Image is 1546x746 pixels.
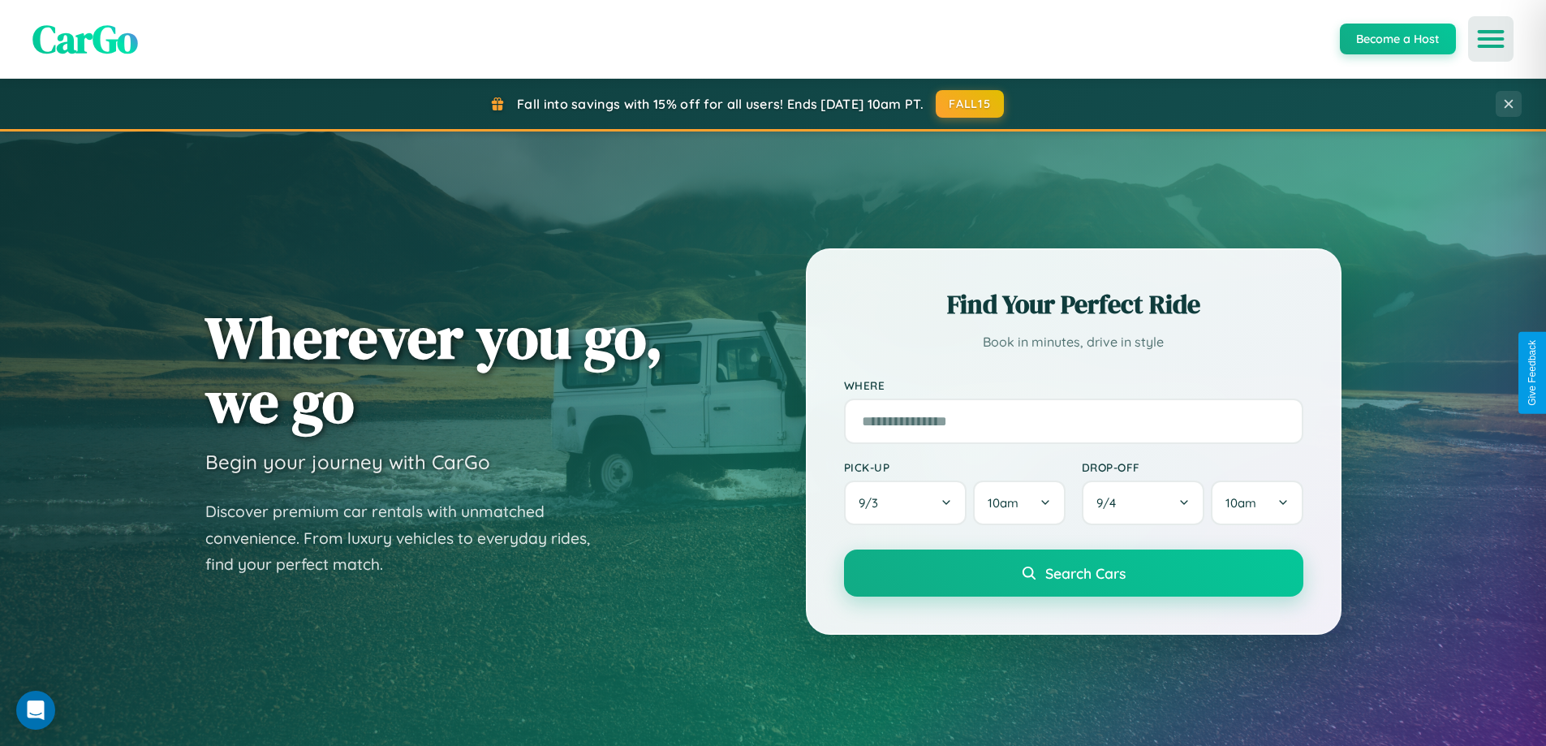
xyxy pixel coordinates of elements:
label: Drop-off [1082,460,1303,474]
button: 9/4 [1082,481,1205,525]
p: Book in minutes, drive in style [844,330,1303,354]
span: 9 / 4 [1096,495,1124,511]
span: 10am [1225,495,1256,511]
h2: Find Your Perfect Ride [844,287,1303,322]
h1: Wherever you go, we go [205,305,663,433]
div: Give Feedback [1527,340,1538,406]
span: Fall into savings with 15% off for all users! Ends [DATE] 10am PT. [517,96,924,112]
p: Discover premium car rentals with unmatched convenience. From luxury vehicles to everyday rides, ... [205,498,611,578]
label: Where [844,378,1303,392]
button: FALL15 [936,90,1004,118]
h3: Begin your journey with CarGo [205,450,490,474]
button: Become a Host [1340,24,1456,54]
span: CarGo [32,12,138,66]
button: 9/3 [844,481,967,525]
div: Open Intercom Messenger [16,691,55,730]
label: Pick-up [844,460,1066,474]
button: Search Cars [844,550,1303,597]
span: Search Cars [1045,564,1126,582]
button: 10am [973,481,1065,525]
button: Open menu [1468,16,1514,62]
button: 10am [1211,481,1303,525]
span: 9 / 3 [859,495,886,511]
span: 10am [988,495,1018,511]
